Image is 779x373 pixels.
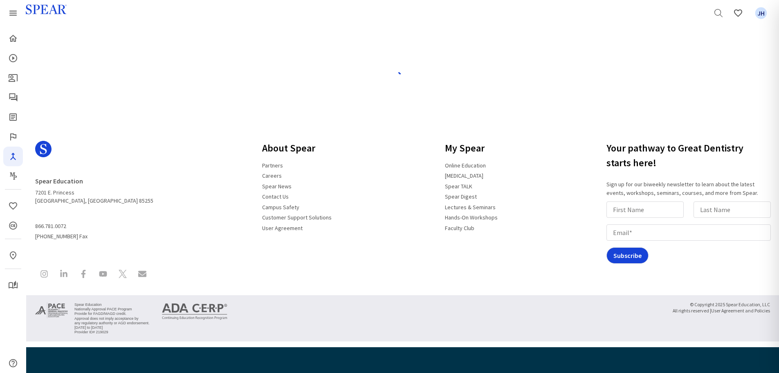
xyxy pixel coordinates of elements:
[35,174,153,205] address: 7201 E. Princess [GEOGRAPHIC_DATA], [GEOGRAPHIC_DATA] 85255
[755,7,767,19] span: JH
[3,68,23,88] a: Patient Education
[728,3,748,23] a: Favorites
[3,196,23,216] a: Favorites
[440,190,482,203] a: Spear Digest
[257,138,337,159] h3: About Spear
[257,169,287,183] a: Careers
[257,158,288,172] a: Partners
[3,147,23,166] a: Navigator Pro
[74,326,150,330] li: [DATE] to [DATE]
[694,201,771,218] input: Last Name
[606,224,771,241] input: Email*
[35,302,68,319] img: Approved PACE Program Provider
[55,265,73,285] a: Spear Education on LinkedIn
[751,3,771,23] a: Favorites
[711,306,770,315] a: User Agreement and Policies
[35,219,153,240] span: [PHONE_NUMBER] Fax
[709,3,728,23] a: Search
[3,353,23,373] a: Help
[257,190,294,203] a: Contact Us
[257,210,337,224] a: Customer Support Solutions
[257,200,304,214] a: Campus Safety
[94,265,112,285] a: Spear Education on YouTube
[35,141,52,157] svg: Spear Logo
[440,169,488,183] a: [MEDICAL_DATA]
[74,303,150,307] li: Spear Education
[257,221,308,235] a: User Agreement
[440,200,501,214] a: Lectures & Seminars
[3,276,23,295] a: My Study Club
[440,138,503,159] h3: My Spear
[74,330,150,335] li: Provider ID# 219029
[74,316,150,321] li: Approval does not imply acceptance by
[74,307,150,312] li: Nationally Approval PACE Program
[74,321,150,326] li: any regulatory authority or AGD endorsement.
[606,138,774,174] h3: Your pathway to Great Dentistry starts here!
[40,51,765,59] h4: Loading
[440,158,491,172] a: Online Education
[440,179,477,193] a: Spear TALK
[35,265,53,285] a: Spear Education on Instagram
[35,174,88,188] a: Spear Education
[673,302,770,314] small: © Copyright 2025 Spear Education, LLC All rights reserved |
[74,312,150,316] li: Provide for FAGD/MAGD credit.
[606,247,649,264] input: Subscribe
[3,216,23,235] a: CE Credits
[133,265,151,285] a: Contact Spear Education
[35,219,71,233] a: 866.781.0072
[3,3,23,23] a: Spear Products
[3,88,23,107] a: Spear Talk
[3,127,23,147] a: Faculty Club Elite
[3,246,23,265] a: In-Person & Virtual
[606,180,774,197] p: Sign up for our biweekly newsletter to learn about the latest events, workshops, seminars, course...
[114,265,132,285] a: Spear Education on X
[35,138,153,167] a: Spear Logo
[3,29,23,48] a: Home
[440,221,479,235] a: Faculty Club
[3,48,23,68] a: Courses
[3,107,23,127] a: Spear Digest
[606,201,684,218] input: First Name
[257,179,296,193] a: Spear News
[396,63,409,76] img: spinner-blue.svg
[162,303,227,320] img: ADA CERP Continuing Education Recognition Program
[3,166,23,186] a: Masters Program
[74,265,92,285] a: Spear Education on Facebook
[440,210,503,224] a: Hands-On Workshops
